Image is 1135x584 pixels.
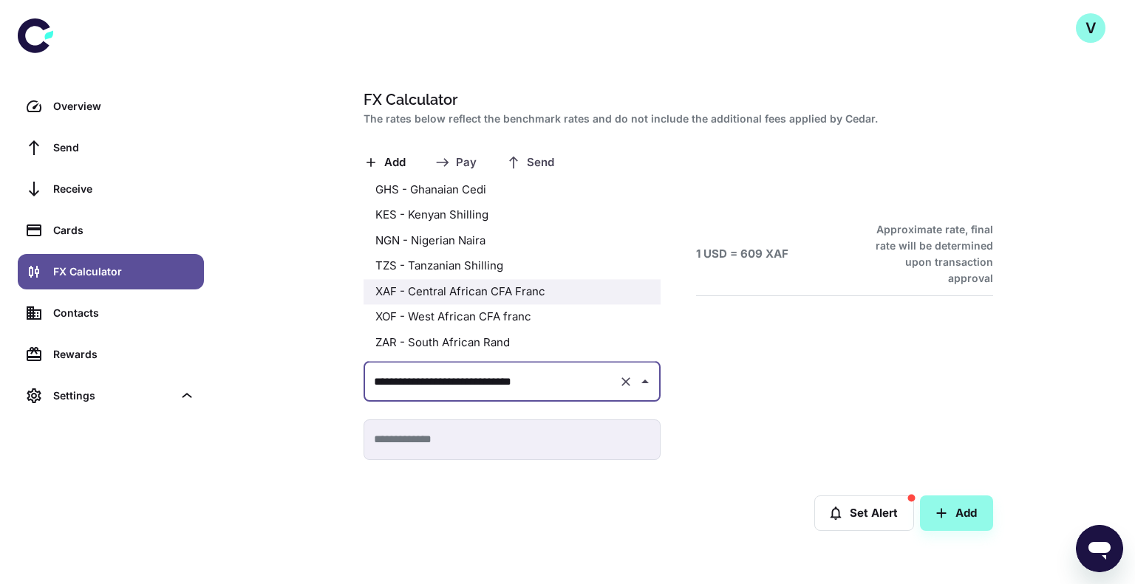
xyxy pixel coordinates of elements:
a: Overview [18,89,204,124]
div: Cards [53,222,195,238]
li: ZAR - South African Rand [364,330,661,356]
li: XOF - West African CFA franc [364,304,661,330]
h6: Approximate rate, final rate will be determined upon transaction approval [859,221,993,286]
div: FX Calculator [53,264,195,280]
div: Receive [53,181,195,197]
h6: 1 USD = 609 XAF [696,246,788,263]
h1: FX Calculator [364,89,987,111]
h2: The rates below reflect the benchmark rates and do not include the additional fees applied by Cedar. [364,111,987,127]
a: Cards [18,213,204,248]
div: Settings [53,388,173,404]
span: Send [527,156,554,170]
li: TZS - Tanzanian Shilling [364,253,661,279]
button: Clear [616,371,636,392]
button: Close [635,371,655,392]
button: V [1076,13,1105,43]
a: Receive [18,171,204,207]
button: Set Alert [814,495,914,531]
li: NGN - Nigerian Naira [364,228,661,254]
li: KES - Kenyan Shilling [364,202,661,228]
div: Rewards [53,346,195,363]
a: Contacts [18,295,204,331]
li: XAF - Central African CFA Franc [364,279,661,305]
span: Add [384,156,406,170]
a: Rewards [18,337,204,372]
div: Contacts [53,305,195,321]
li: GHS - Ghanaian Cedi [364,177,661,203]
iframe: Button to launch messaging window [1076,525,1123,572]
div: Send [53,140,195,156]
a: FX Calculator [18,254,204,289]
div: Overview [53,98,195,114]
button: Add [920,495,993,531]
span: Pay [456,156,477,170]
div: Settings [18,378,204,413]
a: Send [18,130,204,165]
